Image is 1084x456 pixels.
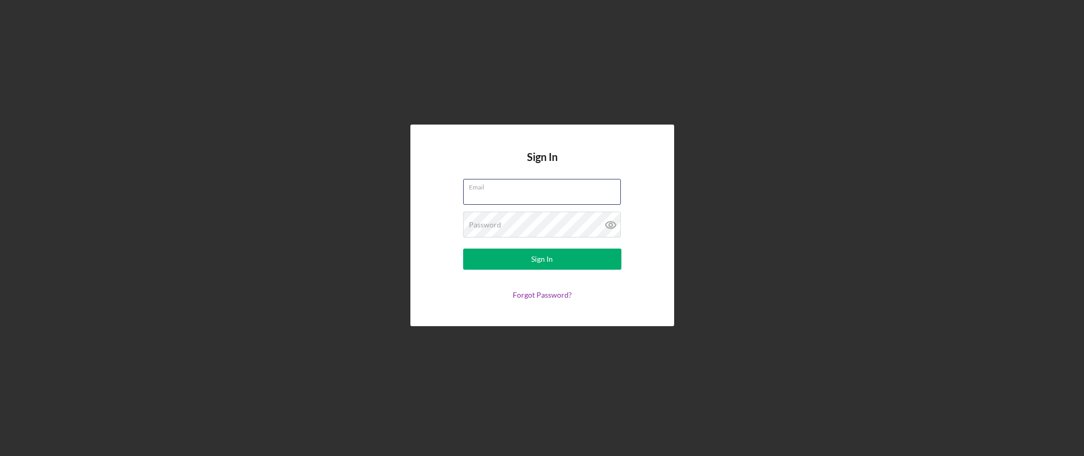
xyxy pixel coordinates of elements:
[513,290,572,299] a: Forgot Password?
[469,221,501,229] label: Password
[463,249,621,270] button: Sign In
[527,151,558,179] h4: Sign In
[531,249,553,270] div: Sign In
[469,179,621,191] label: Email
